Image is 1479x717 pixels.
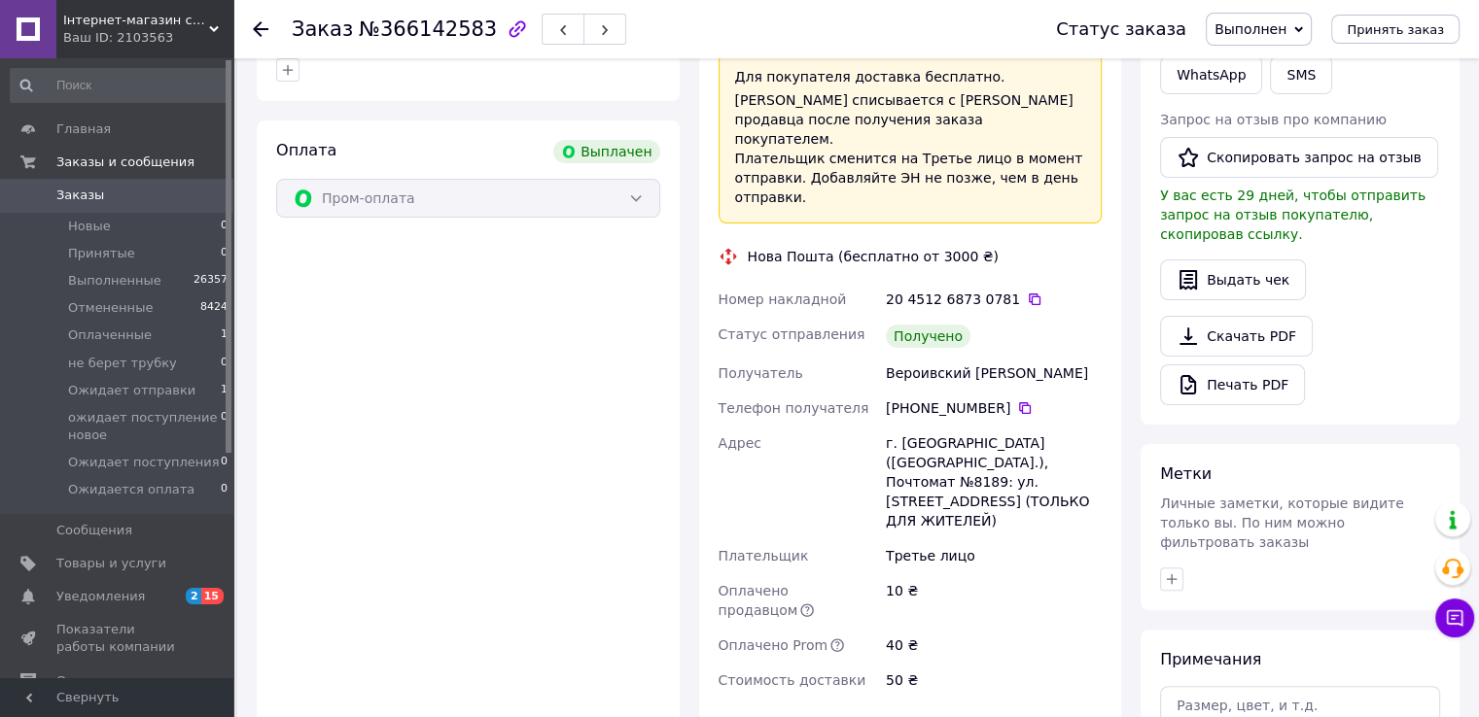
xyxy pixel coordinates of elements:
[553,140,659,163] div: Выплачен
[56,588,145,605] span: Уведомления
[68,481,194,498] span: Ожидается оплата
[719,291,847,307] span: Номер накладной
[186,588,201,604] span: 2
[221,382,228,399] span: 1
[68,299,153,317] span: Отмененные
[56,187,104,204] span: Заказы
[735,90,1086,207] div: [PERSON_NAME] списывается с [PERSON_NAME] продавца после получения заказа покупателем. Плательщик...
[719,435,761,451] span: Адрес
[719,583,798,618] span: Оплачено продавцом
[68,355,177,372] span: не берет трубку
[886,324,970,348] div: Получено
[882,663,1106,698] div: 50 ₴
[68,272,161,290] span: Выполненные
[68,245,135,262] span: Принятые
[68,409,221,444] span: ожидает поступление новое
[63,12,209,29] span: Інтернет-магазин спортивного харчування у Вінниці «Kings Nutrition»
[292,17,353,41] span: Заказ
[1160,55,1262,94] a: WhatsApp
[221,218,228,235] span: 0
[1160,188,1426,242] span: У вас есть 29 дней, чтобы отправить запрос на отзыв покупателю, скопировав ссылку.
[882,356,1106,391] div: Вероивский [PERSON_NAME]
[68,454,220,471] span: Ожидает поступления
[221,245,228,262] span: 0
[755,46,884,61] span: остаток — Prom.
[221,326,228,344] span: 1
[201,588,224,604] span: 15
[886,398,1102,418] div: [PHONE_NUMBER]
[882,628,1106,663] div: 40 ₴
[1160,137,1438,178] button: Скопировать запрос на отзыв
[56,522,132,539] span: Сообщения
[68,218,111,235] span: Новые
[1160,650,1261,668] span: Примечания
[719,326,865,342] span: Статус отправления
[1160,259,1306,300] button: Выдать чек
[253,19,268,39] div: Вернуться назад
[719,365,803,381] span: Получатель
[56,621,180,656] span: Показатели работы компании
[882,426,1106,538] div: г. [GEOGRAPHIC_DATA] ([GEOGRAPHIC_DATA].), Почтомат №8189: ул. [STREET_ADDRESS] (ТОЛЬКО ДЛЯ ЖИТЕЛЕЙ)
[56,672,108,690] span: Отзывы
[886,290,1102,309] div: 20 4512 6873 0781
[68,382,195,399] span: Ожидает отправки
[221,355,228,372] span: 0
[359,17,497,41] span: №366142583
[1270,55,1332,94] button: SMS
[719,400,869,416] span: Телефон получателя
[1160,112,1387,127] span: Запрос на отзыв про компанию
[719,548,809,563] span: Плательщик
[1160,316,1313,357] a: Скачать PDF
[1160,464,1212,483] span: Метки
[1435,598,1474,637] button: Чат с покупателем
[719,637,828,653] span: Оплачено Prom
[743,247,1004,266] div: Нова Пошта (бесплатно от 3000 ₴)
[1347,22,1444,37] span: Принять заказ
[1160,364,1305,405] a: Печать PDF
[68,326,152,344] span: Оплаченные
[1056,19,1186,39] div: Статус заказа
[1215,21,1286,37] span: Выполнен
[719,672,866,688] span: Стоимость доставки
[56,555,166,572] span: Товары и услуги
[194,272,228,290] span: 26357
[1331,15,1460,44] button: Принять заказ
[882,538,1106,573] div: Третье лицо
[200,299,228,317] span: 8424
[221,454,228,471] span: 0
[1160,495,1404,550] span: Личные заметки, которые видите только вы. По ним можно фильтровать заказы
[63,29,233,47] div: Ваш ID: 2103563
[56,120,111,138] span: Главная
[10,68,229,103] input: Поиск
[276,141,336,159] span: Оплата
[735,67,1086,86] div: Для покупателя доставка бесплатно.
[882,573,1106,628] div: 10 ₴
[221,409,228,444] span: 0
[56,154,194,171] span: Заказы и сообщения
[221,481,228,498] span: 0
